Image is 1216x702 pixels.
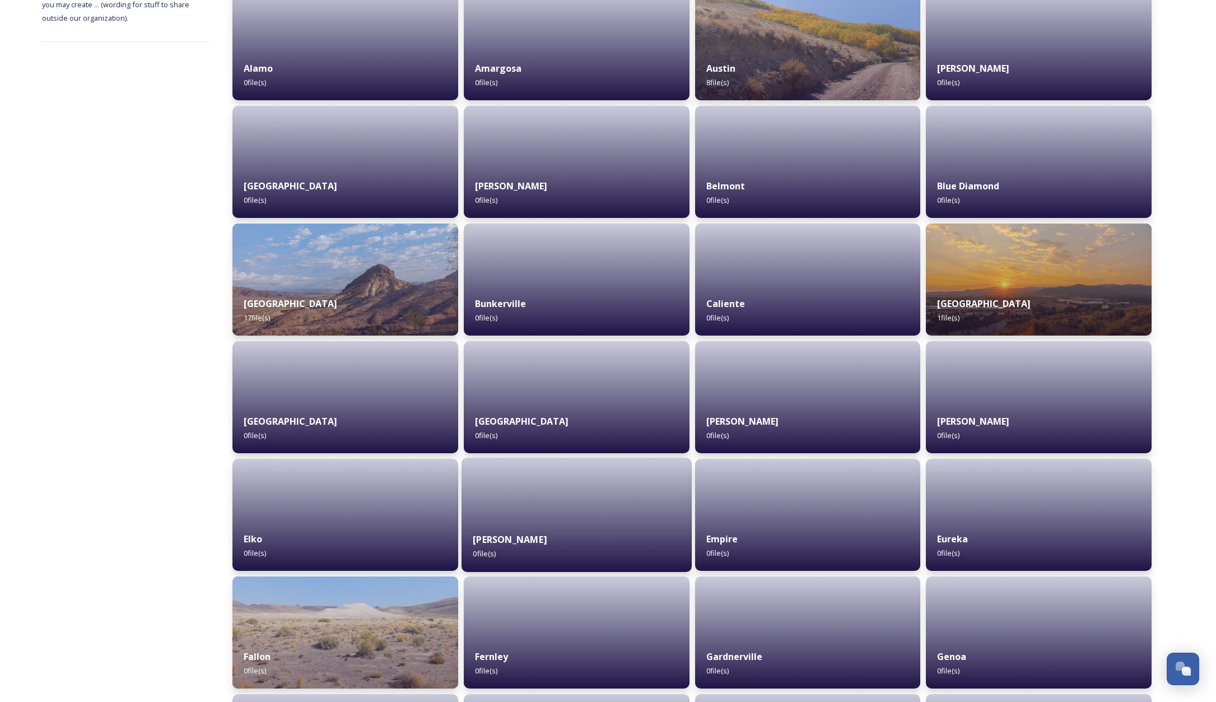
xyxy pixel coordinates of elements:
[473,548,496,559] span: 0 file(s)
[475,430,497,440] span: 0 file(s)
[937,77,959,87] span: 0 file(s)
[937,313,959,323] span: 1 file(s)
[937,650,966,663] strong: Genoa
[244,62,273,75] strong: Alamo
[244,77,266,87] span: 0 file(s)
[244,415,337,427] strong: [GEOGRAPHIC_DATA]
[926,224,1152,336] img: e5cb5a12-9eec-4bcb-9d7a-4ac6a43d6a30.jpg
[706,195,729,205] span: 0 file(s)
[937,180,999,192] strong: Blue Diamond
[937,195,959,205] span: 0 file(s)
[232,224,458,336] img: 6300d4da-9be3-46cd-866a-3b4964f8e219.jpg
[475,666,497,676] span: 0 file(s)
[937,533,968,545] strong: Eureka
[473,533,547,546] strong: [PERSON_NAME]
[244,666,266,676] span: 0 file(s)
[244,180,337,192] strong: [GEOGRAPHIC_DATA]
[937,415,1009,427] strong: [PERSON_NAME]
[706,62,735,75] strong: Austin
[244,650,271,663] strong: Fallon
[706,313,729,323] span: 0 file(s)
[475,650,508,663] strong: Fernley
[706,415,779,427] strong: [PERSON_NAME]
[937,297,1031,310] strong: [GEOGRAPHIC_DATA]
[937,62,1009,75] strong: [PERSON_NAME]
[232,577,458,689] img: 9c370d5e-665a-47bb-8d37-730099d6a095.jpg
[244,195,266,205] span: 0 file(s)
[475,62,521,75] strong: Amargosa
[706,666,729,676] span: 0 file(s)
[475,77,497,87] span: 0 file(s)
[706,533,738,545] strong: Empire
[244,548,266,558] span: 0 file(s)
[475,195,497,205] span: 0 file(s)
[244,297,337,310] strong: [GEOGRAPHIC_DATA]
[706,650,762,663] strong: Gardnerville
[475,180,547,192] strong: [PERSON_NAME]
[706,180,745,192] strong: Belmont
[706,297,745,310] strong: Caliente
[244,313,270,323] span: 17 file(s)
[706,548,729,558] span: 0 file(s)
[244,533,262,545] strong: Elko
[937,666,959,676] span: 0 file(s)
[244,430,266,440] span: 0 file(s)
[706,430,729,440] span: 0 file(s)
[1167,653,1199,685] button: Open Chat
[475,415,569,427] strong: [GEOGRAPHIC_DATA]
[706,77,729,87] span: 8 file(s)
[475,313,497,323] span: 0 file(s)
[475,297,526,310] strong: Bunkerville
[937,548,959,558] span: 0 file(s)
[937,430,959,440] span: 0 file(s)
